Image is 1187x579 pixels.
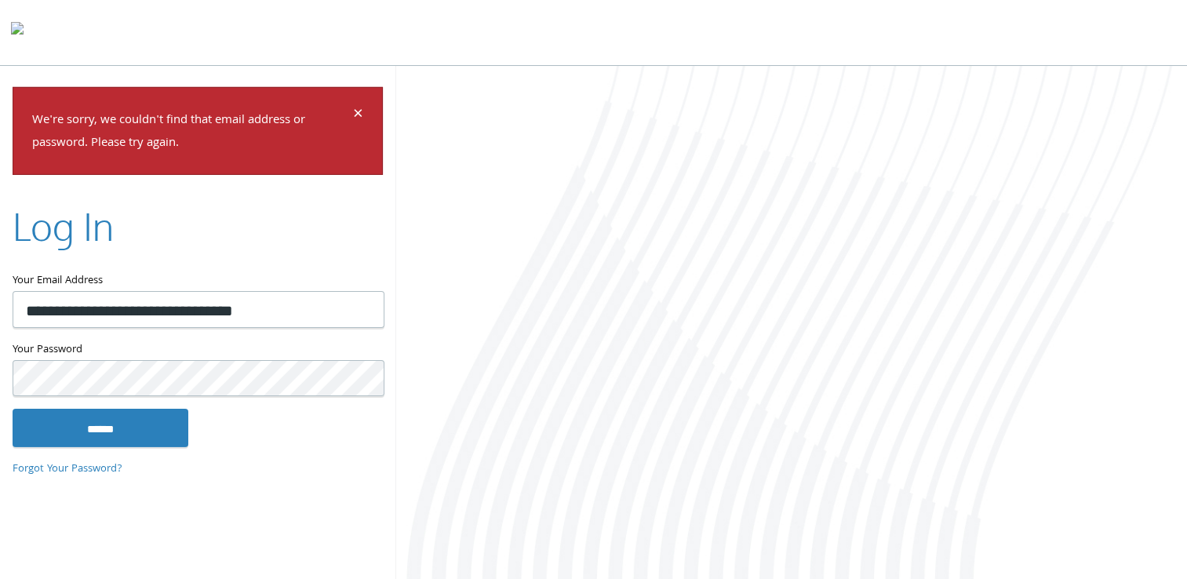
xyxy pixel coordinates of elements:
[11,16,24,48] img: todyl-logo-dark.svg
[13,340,383,360] label: Your Password
[13,461,122,478] a: Forgot Your Password?
[32,110,351,155] p: We're sorry, we couldn't find that email address or password. Please try again.
[353,100,363,131] span: ×
[353,107,363,126] button: Dismiss alert
[13,199,114,252] h2: Log In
